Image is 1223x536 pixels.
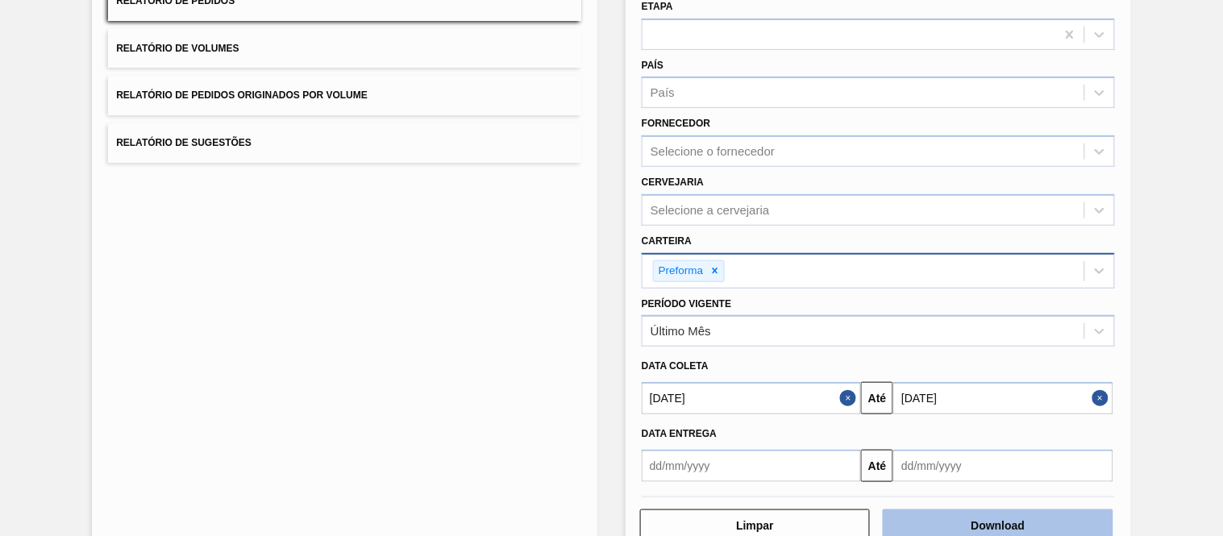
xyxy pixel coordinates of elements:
[642,360,709,372] span: Data coleta
[1092,382,1113,414] button: Close
[642,298,731,310] label: Período Vigente
[108,76,581,115] button: Relatório de Pedidos Originados por Volume
[108,29,581,69] button: Relatório de Volumes
[642,235,692,247] label: Carteira
[651,325,711,339] div: Último Mês
[642,1,673,12] label: Etapa
[893,450,1113,482] input: dd/mm/yyyy
[893,382,1113,414] input: dd/mm/yyyy
[642,60,663,71] label: País
[861,450,893,482] button: Até
[642,177,704,188] label: Cervejaria
[108,123,581,163] button: Relatório de Sugestões
[642,118,710,129] label: Fornecedor
[642,382,861,414] input: dd/mm/yyyy
[116,89,368,101] span: Relatório de Pedidos Originados por Volume
[642,428,717,439] span: Data Entrega
[651,145,775,159] div: Selecione o fornecedor
[642,450,861,482] input: dd/mm/yyyy
[116,137,252,148] span: Relatório de Sugestões
[651,86,675,100] div: País
[840,382,861,414] button: Close
[651,203,770,217] div: Selecione a cervejaria
[116,43,239,54] span: Relatório de Volumes
[654,261,706,281] div: Preforma
[861,382,893,414] button: Até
